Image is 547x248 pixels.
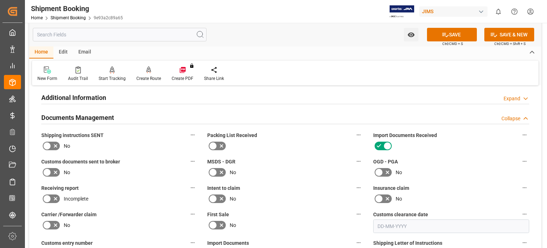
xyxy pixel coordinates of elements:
button: Help Center [506,4,522,20]
div: Audit Trail [68,75,88,82]
span: Ctrl/CMD + Shift + S [494,41,526,46]
div: New Form [37,75,57,82]
div: Home [29,46,53,59]
span: No [230,195,236,203]
button: Shipping Letter of Instructions [520,238,529,247]
span: No [64,169,70,176]
button: MSDS - DGR [354,157,363,166]
span: No [230,222,236,229]
span: MSDS - DGR [207,158,235,166]
div: Create Route [136,75,161,82]
div: Share Link [204,75,224,82]
button: OGD - PGA [520,157,529,166]
input: DD-MM-YYYY [373,219,529,233]
div: Edit [53,46,73,59]
span: Receiving report [41,184,79,192]
span: Ctrl/CMD + S [442,41,463,46]
span: Customs entry number [41,239,93,247]
div: Collapse [501,115,520,122]
span: Shipping instructions SENT [41,132,104,139]
span: No [230,169,236,176]
a: Shipment Booking [51,15,86,20]
h2: Documents Management [41,113,114,122]
span: Customs clearance date [373,211,428,218]
div: Start Tracking [99,75,126,82]
span: Import Documents Received [373,132,437,139]
button: SAVE & NEW [484,28,534,41]
span: No [396,195,402,203]
button: Customs clearance date [520,209,529,219]
input: Search Fields [33,28,207,41]
button: SAVE [427,28,477,41]
span: Import Documents [207,239,249,247]
span: Shipping Letter of Instructions [373,239,442,247]
span: No [396,169,402,176]
img: Exertis%20JAM%20-%20Email%20Logo.jpg_1722504956.jpg [390,5,414,18]
button: First Sale [354,209,363,219]
span: Carrier /Forwarder claim [41,211,97,218]
a: Home [31,15,43,20]
button: JIMS [419,5,490,18]
button: open menu [404,28,418,41]
button: Customs documents sent to broker [188,157,197,166]
button: Intent to claim [354,183,363,192]
button: Customs entry number [188,238,197,247]
div: Shipment Booking [31,3,123,14]
h2: Additional Information [41,93,106,102]
button: Packing List Received [354,130,363,140]
span: No [64,142,70,150]
button: show 0 new notifications [490,4,506,20]
span: First Sale [207,211,229,218]
div: Expand [504,95,520,102]
button: Receiving report [188,183,197,192]
span: Packing List Received [207,132,257,139]
div: JIMS [419,6,488,17]
span: Customs documents sent to broker [41,158,120,166]
span: Intent to claim [207,184,240,192]
div: Email [73,46,97,59]
span: No [64,222,70,229]
button: Import Documents Received [520,130,529,140]
button: Shipping instructions SENT [188,130,197,140]
button: Import Documents [354,238,363,247]
span: Incomplete [64,195,88,203]
button: Carrier /Forwarder claim [188,209,197,219]
button: Insurance claim [520,183,529,192]
span: OGD - PGA [373,158,398,166]
span: Insurance claim [373,184,409,192]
